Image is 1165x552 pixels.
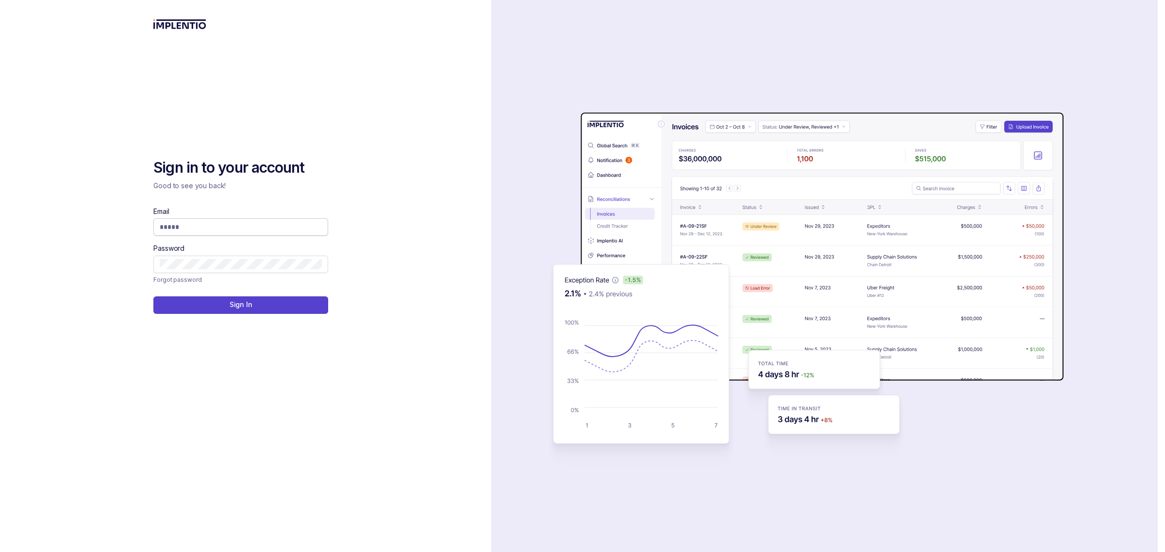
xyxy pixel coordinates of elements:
a: Link Forgot password [153,275,201,285]
label: Email [153,207,169,216]
label: Password [153,244,184,253]
p: Forgot password [153,275,201,285]
img: logo [153,19,206,29]
img: signin-background.svg [519,82,1067,470]
h2: Sign in to your account [153,158,328,178]
button: Sign In [153,296,328,314]
p: Good to see you back! [153,181,328,191]
p: Sign In [230,300,252,309]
